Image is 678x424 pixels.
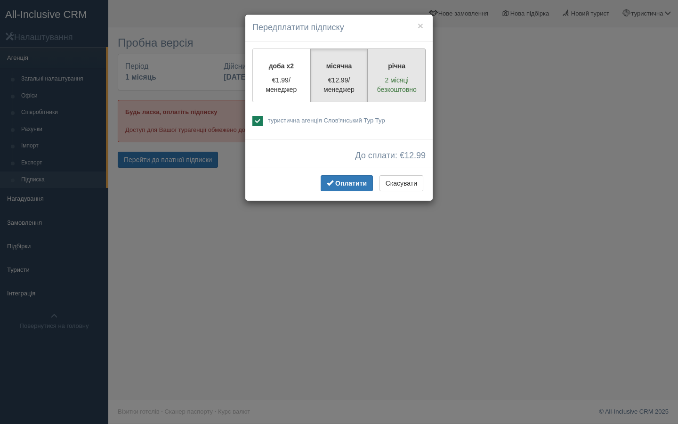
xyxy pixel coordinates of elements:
p: €12.99/менеджер [316,75,362,94]
span: 12.99 [404,151,426,160]
button: × [418,21,423,31]
span: До сплати: € [355,151,426,161]
span: Оплатити [335,179,367,187]
span: туристична агенція Слов'янський Тур Тур [268,117,385,124]
p: доба x2 [258,61,304,71]
h4: Передплатити підписку [252,22,426,34]
p: місячна [316,61,362,71]
button: Оплатити [321,175,373,191]
p: 2 місяці безкоштовно [374,75,420,94]
p: €1.99/менеджер [258,75,304,94]
button: Скасувати [379,175,423,191]
p: річна [374,61,420,71]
